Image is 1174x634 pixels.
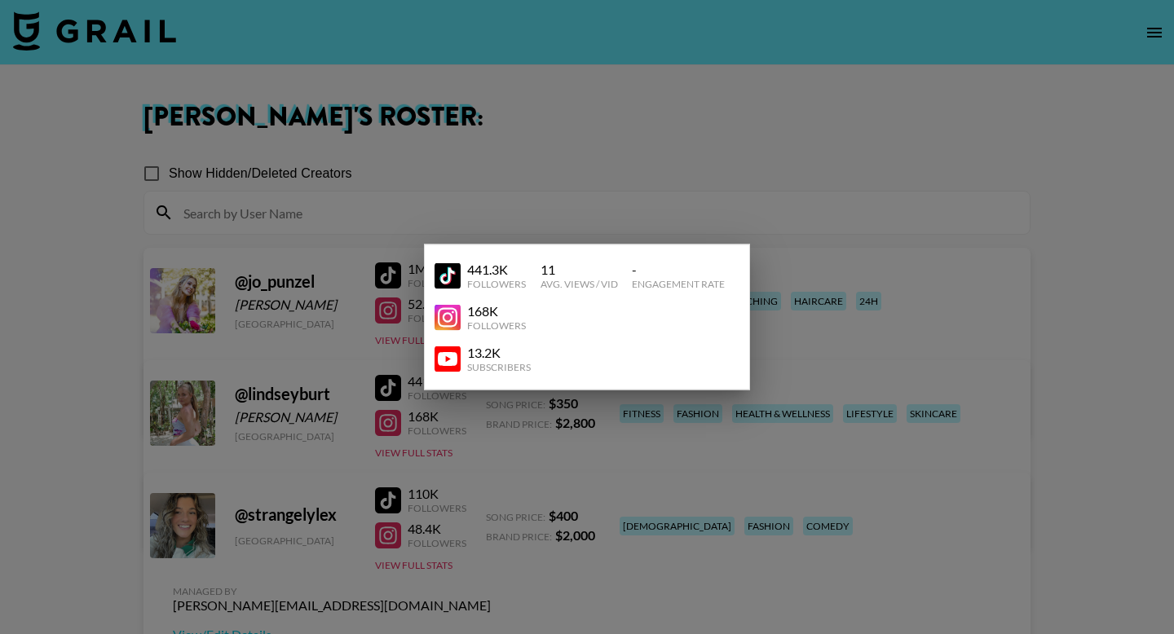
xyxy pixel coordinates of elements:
img: YouTube [435,262,461,288]
div: Followers [467,319,526,332]
div: 441.3K [467,262,526,278]
div: Avg. Views / Vid [541,278,618,290]
div: Followers [467,278,526,290]
div: 13.2K [467,345,531,361]
img: YouTube [435,346,461,372]
div: Engagement Rate [632,278,725,290]
img: YouTube [435,304,461,330]
div: 11 [541,262,618,278]
div: 168K [467,303,526,319]
div: - [632,262,725,278]
div: Subscribers [467,361,531,373]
